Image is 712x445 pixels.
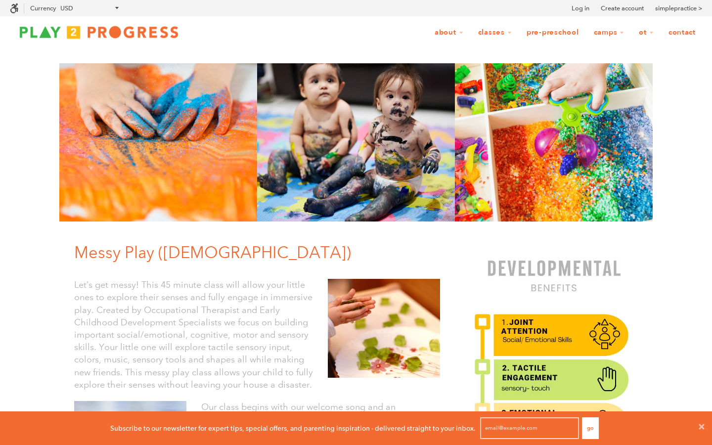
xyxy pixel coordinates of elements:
[30,4,56,12] label: Currency
[572,3,589,13] a: Log in
[662,23,702,42] a: Contact
[110,423,476,434] p: Subscribe to our newsletter for expert tips, special offers, and parenting inspiration - delivere...
[428,23,470,42] a: About
[587,23,631,42] a: Camps
[582,417,599,439] button: Go
[472,23,518,42] a: Classes
[74,241,447,264] h1: Messy Play ([DEMOGRAPHIC_DATA])
[520,23,585,42] a: Pre-Preschool
[480,417,579,439] input: email@example.com
[632,23,660,42] a: OT
[74,279,313,391] p: Let’s get messy! This 45 minute class will allow your little ones to explore their senses and ful...
[655,3,702,13] a: simplepractice >
[10,22,188,42] img: Play2Progress logo
[601,3,644,13] a: Create account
